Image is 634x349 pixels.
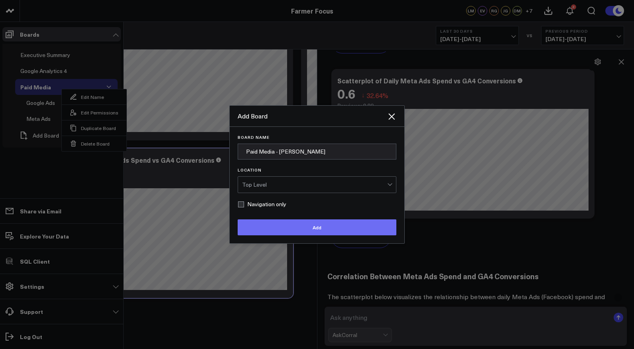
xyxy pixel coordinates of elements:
[387,112,396,121] button: Close
[238,219,396,235] button: Add
[238,168,396,172] label: Location
[242,181,387,188] div: Top Level
[238,201,286,207] label: Navigation only
[238,135,396,140] label: Board Name
[238,112,387,120] div: Add Board
[238,144,396,160] input: New Board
